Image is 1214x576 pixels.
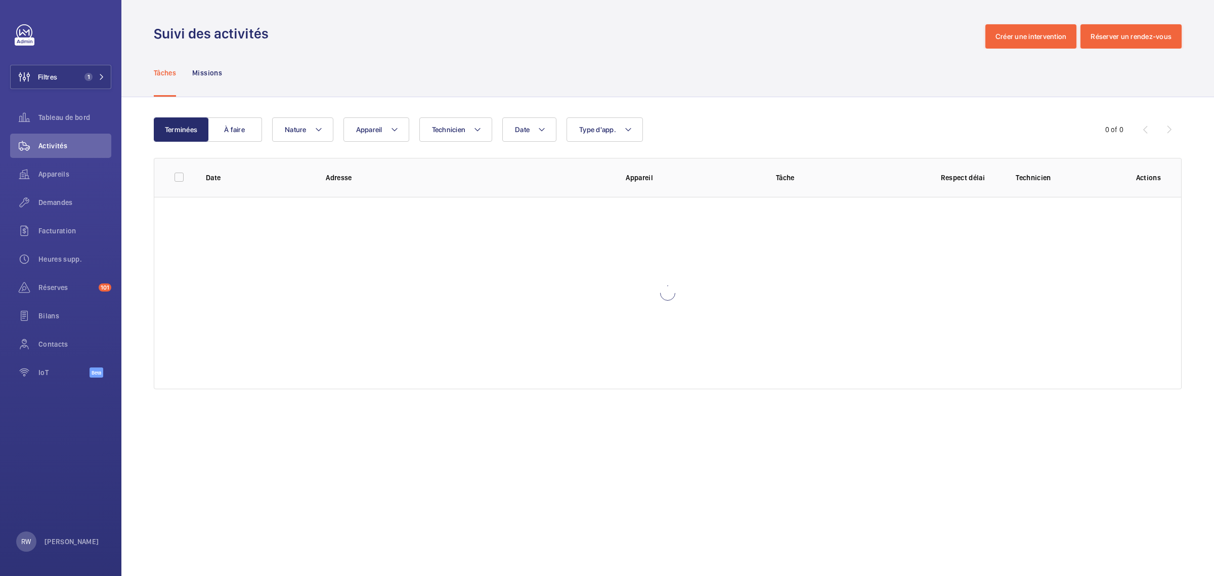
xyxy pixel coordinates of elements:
[1105,125,1123,135] div: 0 of 0
[1136,173,1161,183] p: Actions
[21,537,31,547] p: RW
[419,117,493,142] button: Technicien
[38,112,111,122] span: Tableau de bord
[154,68,176,78] p: Tâches
[38,311,111,321] span: Bilans
[38,197,111,208] span: Demandes
[776,173,910,183] p: Tâche
[10,65,111,89] button: Filtres1
[192,68,222,78] p: Missions
[84,73,93,81] span: 1
[579,126,616,134] span: Type d'app.
[515,126,530,134] span: Date
[926,173,1000,183] p: Respect délai
[432,126,466,134] span: Technicien
[985,24,1077,49] button: Créer une intervention
[626,173,760,183] p: Appareil
[343,117,409,142] button: Appareil
[1016,173,1119,183] p: Technicien
[356,126,382,134] span: Appareil
[99,283,111,292] span: 101
[207,117,262,142] button: À faire
[38,169,111,179] span: Appareils
[38,367,90,378] span: IoT
[567,117,643,142] button: Type d'app.
[272,117,333,142] button: Nature
[45,537,99,547] p: [PERSON_NAME]
[1080,24,1182,49] button: Réserver un rendez-vous
[154,117,208,142] button: Terminées
[38,141,111,151] span: Activités
[38,254,111,264] span: Heures supp.
[38,339,111,349] span: Contacts
[38,226,111,236] span: Facturation
[90,367,103,378] span: Beta
[38,282,95,293] span: Réserves
[206,173,310,183] p: Date
[38,72,57,82] span: Filtres
[285,126,307,134] span: Nature
[502,117,556,142] button: Date
[154,24,275,43] h1: Suivi des activités
[326,173,610,183] p: Adresse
